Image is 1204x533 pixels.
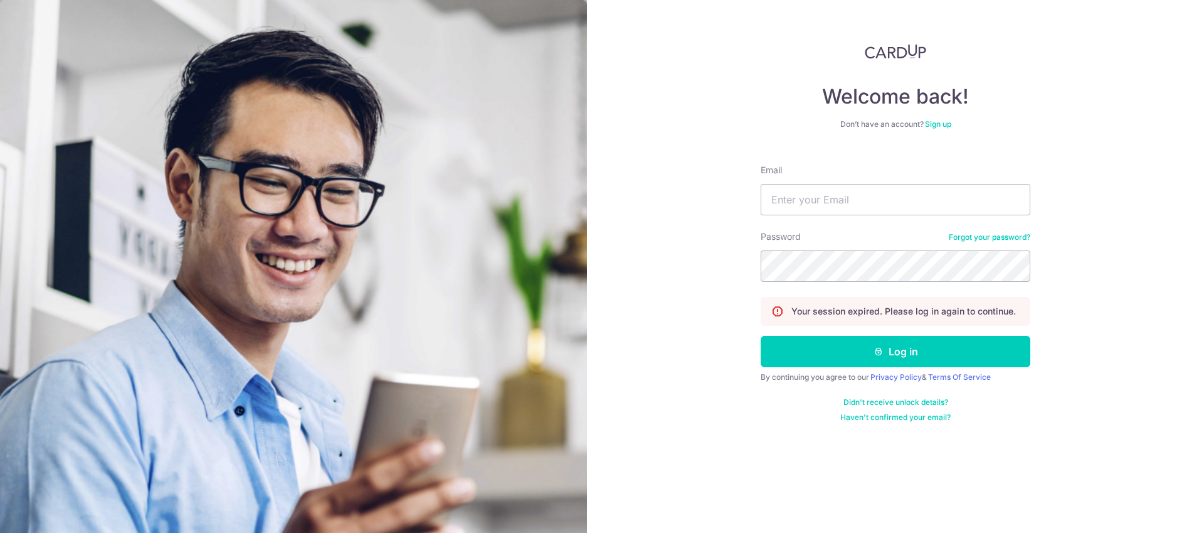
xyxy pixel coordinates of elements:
[870,372,922,382] a: Privacy Policy
[865,44,926,59] img: CardUp Logo
[840,412,951,423] a: Haven't confirmed your email?
[928,372,991,382] a: Terms Of Service
[761,230,801,243] label: Password
[761,84,1030,109] h4: Welcome back!
[949,232,1030,242] a: Forgot your password?
[761,372,1030,382] div: By continuing you agree to our &
[843,397,948,407] a: Didn't receive unlock details?
[761,184,1030,215] input: Enter your Email
[925,119,951,129] a: Sign up
[761,119,1030,129] div: Don’t have an account?
[791,305,1016,318] p: Your session expired. Please log in again to continue.
[761,336,1030,367] button: Log in
[761,164,782,176] label: Email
